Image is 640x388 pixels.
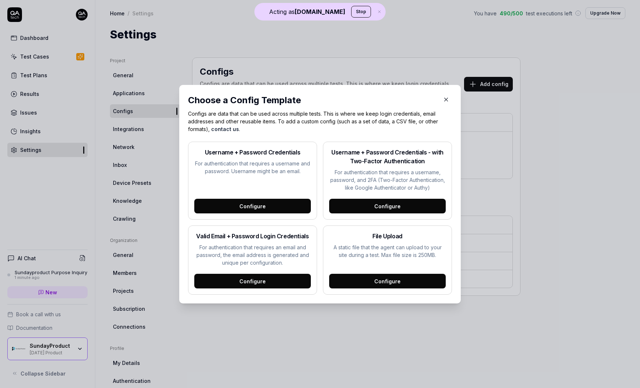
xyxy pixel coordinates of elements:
h2: Username + Password Credentials [194,148,311,157]
h2: Valid Email + Password Login Credentials [194,232,311,240]
button: Username + Password CredentialsFor authentication that requires a username and password. Username... [188,142,317,220]
div: Configure [329,274,446,288]
div: Configure [194,274,311,288]
div: Choose a Config Template [188,94,437,107]
button: Stop [351,6,371,18]
button: File UploadA static file that the agent can upload to your site during a test. Max file size is 2... [323,225,452,295]
button: Valid Email + Password Login CredentialsFor authentication that requires an email and password, t... [188,225,317,295]
button: Close Modal [440,94,452,105]
p: For authentication that requires an email and password, the email address is generated and unique... [194,243,311,266]
div: Configure [329,199,446,213]
h2: File Upload [329,232,446,240]
div: Configure [194,199,311,213]
p: A static file that the agent can upload to your site during a test. Max file size is 250MB. [329,243,446,259]
p: For authentication that requires a username, password, and 2FA (Two-Factor Authentication, like G... [329,168,446,191]
p: For authentication that requires a username and password. Username might be an email. [194,160,311,175]
a: contact us [211,126,239,132]
p: Configs are data that can be used across multiple tests. This is where we keep login credentials,... [188,110,452,133]
button: Username + Password Credentials - with Two-Factor AuthenticationFor authentication that requires ... [323,142,452,220]
h2: Username + Password Credentials - with Two-Factor Authentication [329,148,446,165]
